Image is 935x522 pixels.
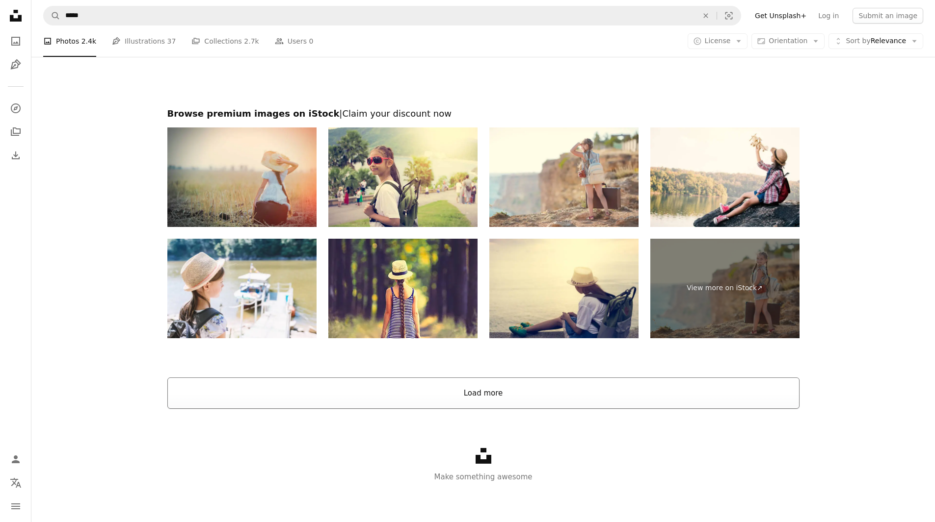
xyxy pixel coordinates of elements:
[489,127,639,227] img: The girl is traveling with an old suitcase
[167,127,317,227] img: girl with suitcase
[6,122,26,142] a: Collections
[6,6,26,27] a: Home — Unsplash
[853,8,923,24] button: Submit an image
[650,127,800,227] img: Girl Holding Toy Airplane At Lakeshore
[167,377,800,409] button: Load more
[112,25,176,57] a: Illustrations 37
[244,36,259,47] span: 2.7k
[167,108,800,120] h2: Browse premium images on iStock
[339,108,452,119] span: | Claim your discount now
[489,239,639,338] img: Cute girl with backpack viewing to the sea.
[688,33,748,49] button: License
[328,127,478,227] img: Cute girl with backpack at promthep cape.
[705,37,731,45] span: License
[828,33,923,49] button: Sort byRelevance
[717,6,741,25] button: Visual search
[275,25,314,57] a: Users 0
[6,31,26,51] a: Photos
[6,449,26,469] a: Log in / Sign up
[6,473,26,493] button: Language
[6,55,26,75] a: Illustrations
[6,146,26,165] a: Download History
[650,239,800,338] a: View more on iStock↗
[309,36,313,47] span: 0
[749,8,812,24] a: Get Unsplash+
[44,6,60,25] button: Search Unsplash
[846,36,906,46] span: Relevance
[846,37,870,45] span: Sort by
[167,36,176,47] span: 37
[6,99,26,118] a: Explore
[43,6,741,25] form: Find visuals sitewide
[328,239,478,338] img: girl with suitcase
[6,497,26,516] button: Menu
[812,8,845,24] a: Log in
[751,33,825,49] button: Orientation
[695,6,717,25] button: Clear
[31,471,935,483] p: Make something awesome
[191,25,259,57] a: Collections 2.7k
[769,37,807,45] span: Orientation
[167,239,317,338] img: Little girl in a straw hat and backpack on the river bank is waiting for a cruise on a tourist boat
